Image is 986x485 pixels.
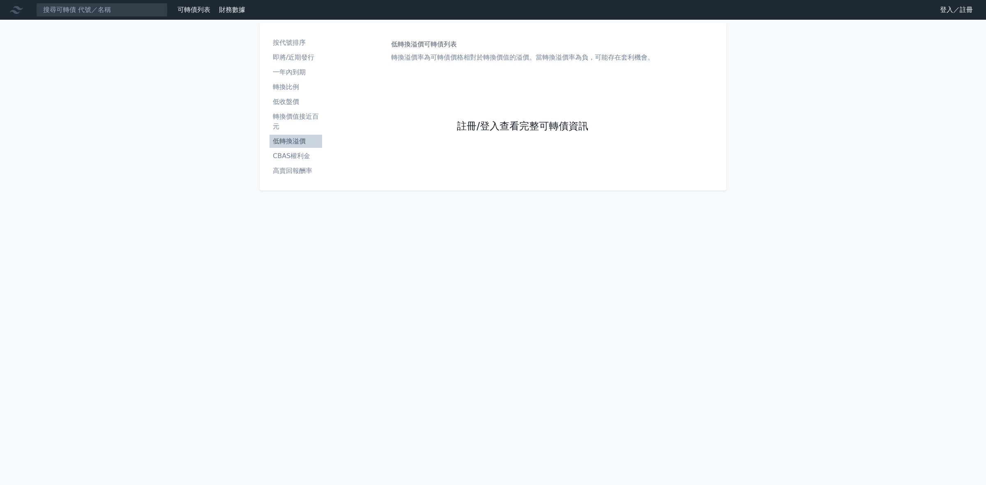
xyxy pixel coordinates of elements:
li: 低收盤價 [270,97,322,107]
li: 低轉換溢價 [270,136,322,146]
li: 按代號排序 [270,38,322,48]
li: 轉換比例 [270,82,322,92]
a: 登入／註冊 [933,3,979,16]
a: 低轉換溢價 [270,135,322,148]
a: 低收盤價 [270,95,322,108]
a: 可轉債列表 [177,6,210,14]
a: 轉換價值接近百元 [270,110,322,133]
p: 轉換溢價率為可轉債價格相對於轉換價值的溢價。當轉換溢價率為負，可能存在套利機會。 [391,53,654,62]
a: CBAS權利金 [270,149,322,163]
li: 一年內到期 [270,67,322,77]
a: 按代號排序 [270,36,322,49]
li: CBAS權利金 [270,151,322,161]
a: 高賣回報酬率 [270,164,322,177]
a: 轉換比例 [270,80,322,94]
input: 搜尋可轉債 代號／名稱 [36,3,168,17]
a: 註冊/登入查看完整可轉債資訊 [457,120,588,133]
a: 即將/近期發行 [270,51,322,64]
li: 高賣回報酬率 [270,166,322,176]
a: 一年內到期 [270,66,322,79]
li: 即將/近期發行 [270,53,322,62]
li: 轉換價值接近百元 [270,112,322,131]
h1: 低轉換溢價可轉債列表 [391,39,654,49]
a: 財務數據 [219,6,245,14]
